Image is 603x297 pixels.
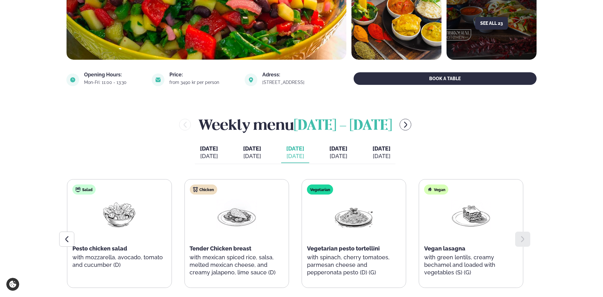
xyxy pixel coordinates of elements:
button: [DATE] [DATE] [238,142,266,163]
span: Vegetarian pesto tortellini [307,245,380,252]
button: [DATE] [DATE] [324,142,352,163]
div: Opening Hours: [84,72,144,77]
img: Chicken-breast.png [216,200,257,229]
button: [DATE] [DATE] [367,142,395,163]
span: Tender Chicken breast [190,245,251,252]
button: See all 23 [475,17,508,30]
p: with mozzarella, avocado, tomato and cucumber (D) [72,254,166,269]
span: [DATE] [200,145,218,152]
img: image alt [66,74,79,86]
span: Vegan lasagna [424,245,465,252]
span: [DATE] [286,145,304,152]
div: [DATE] [200,152,218,160]
h2: Weekly menu [198,114,392,135]
span: [DATE] [243,145,261,152]
a: Cookie settings [6,278,19,291]
a: link [262,79,322,86]
span: Pesto chicken salad [72,245,127,252]
div: Vegan [424,184,448,195]
img: Vegan.svg [427,187,432,192]
span: [DATE] [373,145,390,152]
img: Lasagna.png [451,200,491,229]
div: Vegetarian [307,184,333,195]
div: Chicken [190,184,217,195]
div: [DATE] [329,152,347,160]
p: with mexican spiced rice, salsa, melted mexican cheese, and creamy jalapeno, lime sauce (D) [190,254,283,276]
p: with spinach, cherry tomatoes, parmesan cheese and pepperonata pesto (D) (G) [307,254,401,276]
div: [DATE] [286,152,304,160]
button: [DATE] [DATE] [281,142,309,163]
img: Salad.png [99,200,139,229]
p: with green lentils, creamy bechamel and loaded with vegetables (S) (G) [424,254,518,276]
img: salad.svg [76,187,81,192]
button: menu-btn-left [179,119,191,130]
button: [DATE] [DATE] [195,142,223,163]
div: [DATE] [243,152,261,160]
div: Salad [72,184,96,195]
span: [DATE] - [DATE] [294,119,392,133]
div: Adress: [262,72,322,77]
img: image alt [152,74,164,86]
button: BOOK A TABLE [354,72,537,85]
div: Price: [169,72,237,77]
button: menu-btn-right [400,119,411,130]
div: [DATE] [373,152,390,160]
img: chicken.svg [193,187,198,192]
img: Spagetti.png [334,200,374,229]
div: from 3490 kr per person [169,80,237,85]
div: Mon-Fri: 11:00 - 13:30 [84,80,144,85]
img: image alt [245,74,257,86]
span: [DATE] [329,145,347,152]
